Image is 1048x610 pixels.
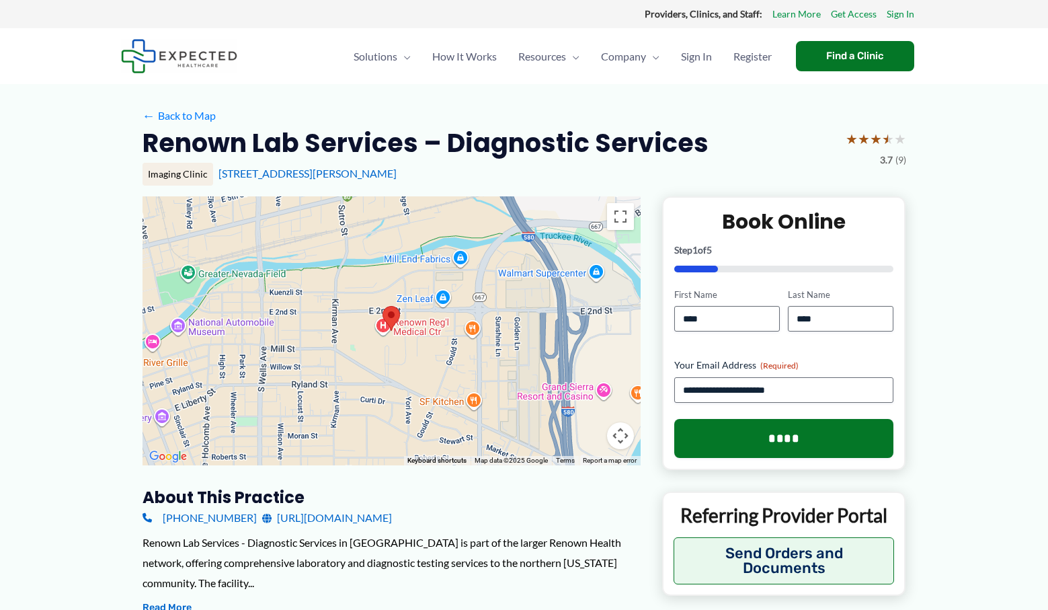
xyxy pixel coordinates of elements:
[887,5,914,23] a: Sign In
[143,163,213,186] div: Imaging Clinic
[681,33,712,80] span: Sign In
[518,33,566,80] span: Resources
[556,457,575,464] a: Terms (opens in new tab)
[143,106,216,126] a: ←Back to Map
[760,360,799,371] span: (Required)
[143,109,155,122] span: ←
[674,537,895,584] button: Send Orders and Documents
[674,208,894,235] h2: Book Online
[583,457,637,464] a: Report a map error
[772,5,821,23] a: Learn More
[143,533,641,593] div: Renown Lab Services - Diagnostic Services in [GEOGRAPHIC_DATA] is part of the larger Renown Healt...
[895,151,906,169] span: (9)
[692,244,698,256] span: 1
[723,33,782,80] a: Register
[674,245,894,255] p: Step of
[601,33,646,80] span: Company
[674,358,894,372] label: Your Email Address
[121,39,237,73] img: Expected Healthcare Logo - side, dark font, small
[143,508,257,528] a: [PHONE_NUMBER]
[831,5,877,23] a: Get Access
[646,33,659,80] span: Menu Toggle
[397,33,411,80] span: Menu Toggle
[218,167,397,180] a: [STREET_ADDRESS][PERSON_NAME]
[262,508,392,528] a: [URL][DOMAIN_NAME]
[870,126,882,151] span: ★
[354,33,397,80] span: Solutions
[894,126,906,151] span: ★
[733,33,772,80] span: Register
[607,422,634,449] button: Map camera controls
[707,244,712,256] span: 5
[880,151,893,169] span: 3.7
[566,33,579,80] span: Menu Toggle
[788,289,893,301] label: Last Name
[146,448,190,465] a: Open this area in Google Maps (opens a new window)
[846,126,858,151] span: ★
[858,126,870,151] span: ★
[143,487,641,508] h3: About this practice
[590,33,670,80] a: CompanyMenu Toggle
[407,456,467,465] button: Keyboard shortcuts
[882,126,894,151] span: ★
[645,8,762,20] strong: Providers, Clinics, and Staff:
[143,126,709,159] h2: Renown Lab Services – Diagnostic Services
[607,203,634,230] button: Toggle fullscreen view
[432,33,497,80] span: How It Works
[475,457,548,464] span: Map data ©2025 Google
[796,41,914,71] a: Find a Clinic
[146,448,190,465] img: Google
[343,33,782,80] nav: Primary Site Navigation
[508,33,590,80] a: ResourcesMenu Toggle
[343,33,421,80] a: SolutionsMenu Toggle
[421,33,508,80] a: How It Works
[670,33,723,80] a: Sign In
[674,503,895,527] p: Referring Provider Portal
[674,289,780,301] label: First Name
